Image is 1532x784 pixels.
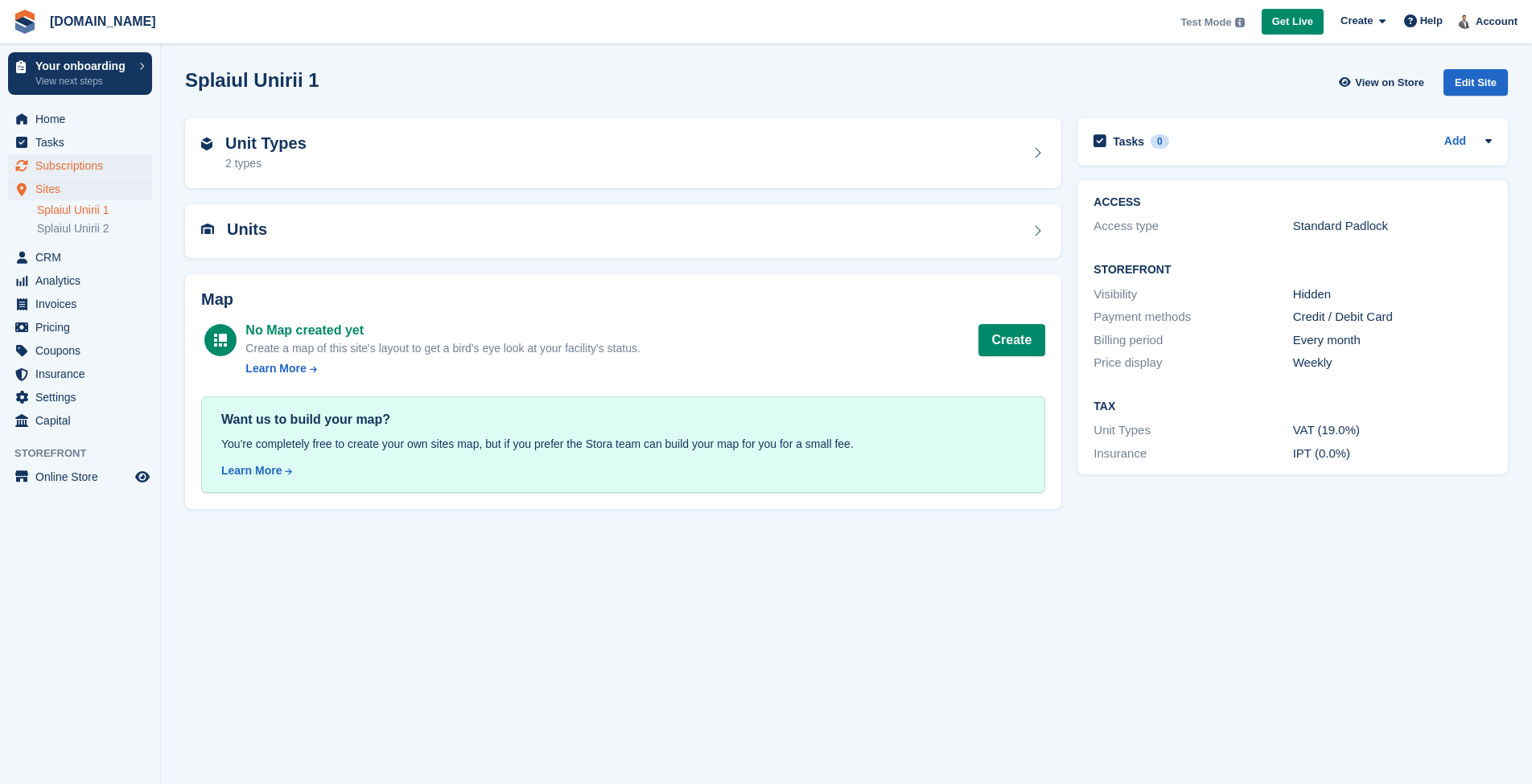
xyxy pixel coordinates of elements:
[8,293,152,315] a: menu
[1443,69,1508,102] a: Edit Site
[35,339,132,362] span: Coupons
[245,321,640,340] div: No Map created yet
[1151,134,1169,149] div: 0
[35,131,132,154] span: Tasks
[35,316,132,339] span: Pricing
[35,386,132,408] span: Settings
[1093,445,1292,463] div: Insurance
[1420,13,1443,29] span: Help
[37,203,152,218] a: Splaiul Unirii 1
[201,224,214,235] img: unit-icn-7be61d7bf1b0ce9d3e12c5938cc71ed9869f7b940bace4675aadf7bd6d80202e.svg
[43,8,163,35] a: [DOMAIN_NAME]
[245,360,306,377] div: Learn More
[1235,18,1245,27] img: icon-info-grey-7440780725fd019a000dd9b08b2336e03edf1995a4989e88bcd33f0948082b44.svg
[245,340,640,357] div: Create a map of this site's layout to get a bird's eye look at your facility's status.
[8,409,152,432] a: menu
[1093,264,1492,277] h2: Storefront
[221,462,1025,479] a: Learn More
[8,178,152,200] a: menu
[225,155,307,172] div: 2 types
[214,334,227,347] img: map-icn-white-8b231986280072e83805622d3debb4903e2986e43859118e7b4002611c8ef794.svg
[1340,13,1373,29] span: Create
[37,221,152,236] a: Splaiul Unirii 2
[1093,421,1292,440] div: Unit Types
[1093,308,1292,326] div: Payment methods
[35,293,132,315] span: Invoices
[8,466,152,488] a: menu
[201,290,1045,309] h2: Map
[8,363,152,385] a: menu
[35,409,132,432] span: Capital
[185,118,1061,189] a: Unit Types 2 types
[1093,400,1492,413] h2: Tax
[1444,133,1466,151] a: Add
[978,324,1046,356] button: Create
[227,220,267,239] h2: Units
[35,363,132,385] span: Insurance
[8,131,152,154] a: menu
[1113,134,1144,149] h2: Tasks
[1272,14,1313,30] span: Get Live
[35,269,132,292] span: Analytics
[221,436,1025,453] div: You're completely free to create your own sites map, but if you prefer the Stora team can build y...
[35,60,131,72] p: Your onboarding
[1180,14,1231,31] span: Test Mode
[1262,9,1324,35] a: Get Live
[8,154,152,177] a: menu
[225,134,307,153] h2: Unit Types
[35,466,132,488] span: Online Store
[185,204,1061,258] a: Units
[8,316,152,339] a: menu
[1336,69,1431,96] a: View on Store
[1293,331,1492,350] div: Every month
[1093,354,1292,372] div: Price display
[1293,217,1492,236] div: Standard Padlock
[1355,75,1424,91] span: View on Store
[1293,354,1492,372] div: Weekly
[133,467,152,486] a: Preview store
[35,246,132,269] span: CRM
[1093,285,1292,304] div: Visibility
[1293,421,1492,440] div: VAT (19.0%)
[221,462,282,479] div: Learn More
[14,445,160,462] span: Storefront
[13,10,37,34] img: stora-icon-8386f47178a22dfd0bd8f6a31ec36ba5ce8667c1dd55bd0f319d3a0aa187defe.svg
[185,69,319,91] h2: Splaiul Unirii 1
[8,269,152,292] a: menu
[245,360,640,377] a: Learn More
[35,74,131,88] p: View next steps
[1293,285,1492,304] div: Hidden
[35,178,132,200] span: Sites
[8,386,152,408] a: menu
[1457,13,1473,29] img: Ionut Grigorescu
[1476,14,1518,30] span: Account
[1093,331,1292,350] div: Billing period
[8,339,152,362] a: menu
[1293,308,1492,326] div: Credit / Debit Card
[8,52,152,95] a: Your onboarding View next steps
[1443,69,1508,96] div: Edit Site
[8,108,152,130] a: menu
[35,154,132,177] span: Subscriptions
[221,410,1025,429] div: Want us to build your map?
[1293,445,1492,463] div: IPT (0.0%)
[201,138,212,150] img: unit-type-icn-2b2737a686de81e16bb02015468b77c625bbabd49415b5ef34ead5e3b44a266d.svg
[35,108,132,130] span: Home
[1093,196,1492,209] h2: ACCESS
[1093,217,1292,236] div: Access type
[8,246,152,269] a: menu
